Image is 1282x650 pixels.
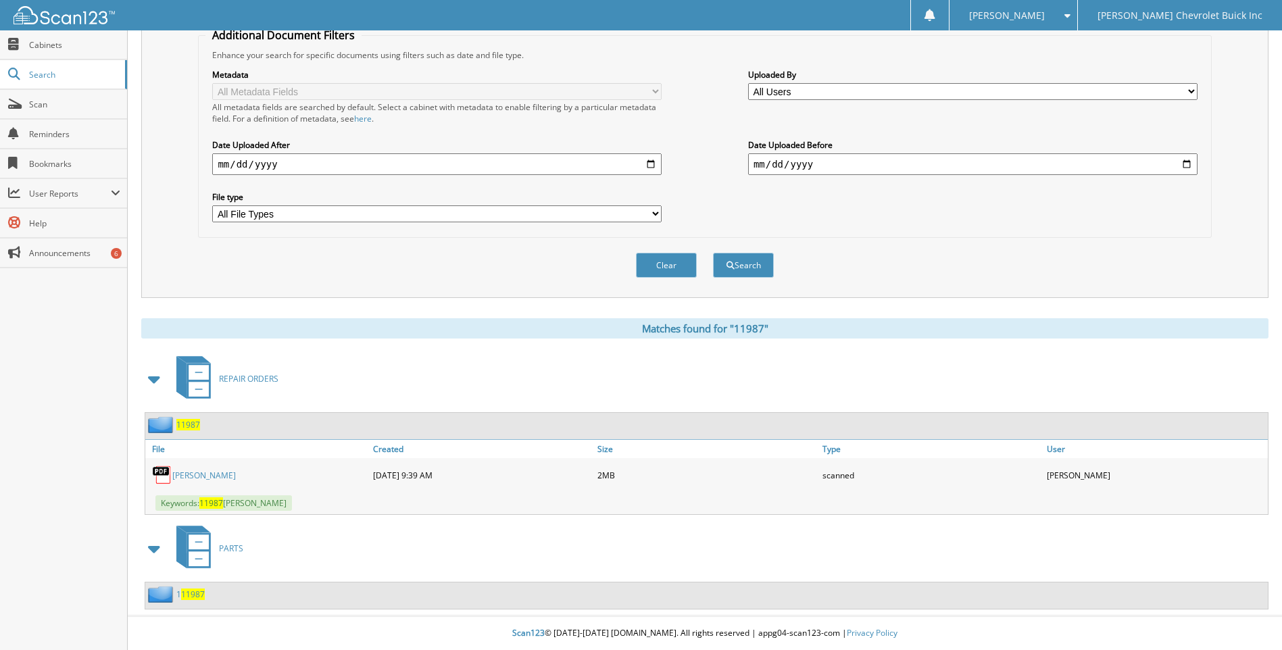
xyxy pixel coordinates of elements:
[176,589,205,600] a: 111987
[1043,440,1268,458] a: User
[354,113,372,124] a: here
[181,589,205,600] span: 11987
[847,627,897,639] a: Privacy Policy
[212,139,662,151] label: Date Uploaded After
[128,617,1282,650] div: © [DATE]-[DATE] [DOMAIN_NAME]. All rights reserved | appg04-scan123-com |
[212,69,662,80] label: Metadata
[1043,461,1268,489] div: [PERSON_NAME]
[370,440,594,458] a: Created
[14,6,115,24] img: scan123-logo-white.svg
[168,352,278,405] a: REPAIR ORDERS
[594,461,818,489] div: 2MB
[199,497,223,509] span: 11987
[748,69,1198,80] label: Uploaded By
[205,49,1204,61] div: Enhance your search for specific documents using filters such as date and file type.
[141,318,1268,339] div: Matches found for "11987"
[155,495,292,511] span: Keywords: [PERSON_NAME]
[29,69,118,80] span: Search
[1098,11,1262,20] span: [PERSON_NAME] Chevrolet Buick Inc
[172,470,236,481] a: [PERSON_NAME]
[29,158,120,170] span: Bookmarks
[636,253,697,278] button: Clear
[111,248,122,259] div: 6
[370,461,594,489] div: [DATE] 9:39 AM
[212,153,662,175] input: start
[148,416,176,433] img: folder2.png
[152,465,172,485] img: PDF.png
[176,419,200,430] a: 11987
[29,128,120,140] span: Reminders
[205,28,362,43] legend: Additional Document Filters
[219,373,278,384] span: REPAIR ORDERS
[168,522,243,575] a: PARTS
[29,39,120,51] span: Cabinets
[219,543,243,554] span: PARTS
[212,191,662,203] label: File type
[969,11,1045,20] span: [PERSON_NAME]
[1214,585,1282,650] iframe: Chat Widget
[145,440,370,458] a: File
[212,101,662,124] div: All metadata fields are searched by default. Select a cabinet with metadata to enable filtering b...
[29,99,120,110] span: Scan
[748,153,1198,175] input: end
[819,440,1043,458] a: Type
[819,461,1043,489] div: scanned
[512,627,545,639] span: Scan123
[29,218,120,229] span: Help
[594,440,818,458] a: Size
[748,139,1198,151] label: Date Uploaded Before
[29,247,120,259] span: Announcements
[713,253,774,278] button: Search
[148,586,176,603] img: folder2.png
[29,188,111,199] span: User Reports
